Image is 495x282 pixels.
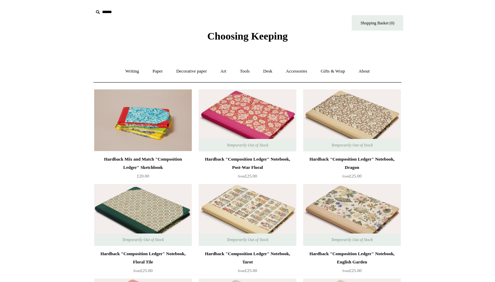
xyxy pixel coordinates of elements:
div: Hardback "Composition Ledger" Notebook, Dragon [305,155,399,172]
a: Hardback "Composition Ledger" Notebook, Tarot from£25.00 [199,250,296,278]
a: Hardback "Composition Ledger" Notebook, English Garden from£25.00 [303,250,401,278]
a: Hardback "Composition Ledger" Notebook, Dragon from£25.00 [303,155,401,183]
img: Hardback "Composition Ledger" Notebook, Dragon [303,89,401,151]
a: About [352,62,376,80]
a: Accessories [280,62,313,80]
div: Hardback "Composition Ledger" Notebook, Post-War Floral [200,155,295,172]
div: Hardback "Composition Ledger" Notebook, Floral Tile [96,250,190,266]
a: Choosing Keeping [207,36,288,41]
span: Temporarily Out of Stock [220,139,275,151]
span: £25.00 [238,268,257,273]
img: Hardback "Composition Ledger" Notebook, Post-War Floral [199,89,296,151]
span: £25.00 [342,268,362,273]
span: £25.00 [342,173,362,178]
a: Tools [234,62,256,80]
a: Paper [146,62,169,80]
a: Hardback "Composition Ledger" Notebook, Post-War Floral from£25.00 [199,155,296,183]
a: Hardback "Composition Ledger" Notebook, English Garden Hardback "Composition Ledger" Notebook, En... [303,184,401,246]
span: Temporarily Out of Stock [220,234,275,246]
a: Decorative paper [170,62,213,80]
div: Hardback Mix and Match "Composition Ledger" Sketchbook [96,155,190,172]
a: Hardback Mix and Match "Composition Ledger" Sketchbook Hardback Mix and Match "Composition Ledger... [94,89,192,151]
a: Gifts & Wrap [315,62,351,80]
img: Hardback "Composition Ledger" Notebook, Floral Tile [94,184,192,246]
img: Hardback Mix and Match "Composition Ledger" Sketchbook [94,89,192,151]
a: Desk [257,62,279,80]
a: Hardback "Composition Ledger" Notebook, Floral Tile Hardback "Composition Ledger" Notebook, Flora... [94,184,192,246]
div: Hardback "Composition Ledger" Notebook, English Garden [305,250,399,266]
a: Hardback Mix and Match "Composition Ledger" Sketchbook £20.00 [94,155,192,183]
span: Choosing Keeping [207,30,288,42]
a: Shopping Basket (0) [352,15,403,31]
a: Hardback "Composition Ledger" Notebook, Tarot Hardback "Composition Ledger" Notebook, Tarot Tempo... [199,184,296,246]
a: Hardback "Composition Ledger" Notebook, Post-War Floral Hardback "Composition Ledger" Notebook, P... [199,89,296,151]
span: Temporarily Out of Stock [324,139,379,151]
a: Hardback "Composition Ledger" Notebook, Floral Tile from£25.00 [94,250,192,278]
div: Hardback "Composition Ledger" Notebook, Tarot [200,250,295,266]
span: £25.00 [238,173,257,178]
span: from [342,269,349,273]
span: £25.00 [133,268,153,273]
a: Hardback "Composition Ledger" Notebook, Dragon Hardback "Composition Ledger" Notebook, Dragon Tem... [303,89,401,151]
span: from [133,269,140,273]
a: Writing [119,62,145,80]
a: Art [214,62,232,80]
span: Temporarily Out of Stock [324,234,379,246]
span: from [238,269,245,273]
img: Hardback "Composition Ledger" Notebook, English Garden [303,184,401,246]
img: Hardback "Composition Ledger" Notebook, Tarot [199,184,296,246]
span: Temporarily Out of Stock [115,234,170,246]
span: £20.00 [137,173,149,178]
span: from [342,174,349,178]
span: from [238,174,245,178]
